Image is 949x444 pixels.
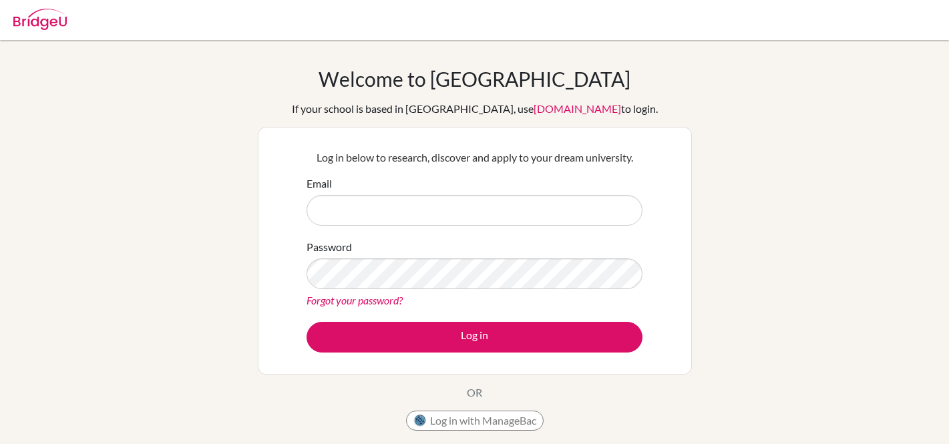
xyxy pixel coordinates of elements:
label: Password [307,239,352,255]
img: Bridge-U [13,9,67,30]
div: If your school is based in [GEOGRAPHIC_DATA], use to login. [292,101,658,117]
a: Forgot your password? [307,294,403,306]
a: [DOMAIN_NAME] [534,102,621,115]
button: Log in [307,322,642,353]
h1: Welcome to [GEOGRAPHIC_DATA] [319,67,630,91]
p: OR [467,385,482,401]
label: Email [307,176,332,192]
button: Log in with ManageBac [406,411,544,431]
p: Log in below to research, discover and apply to your dream university. [307,150,642,166]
